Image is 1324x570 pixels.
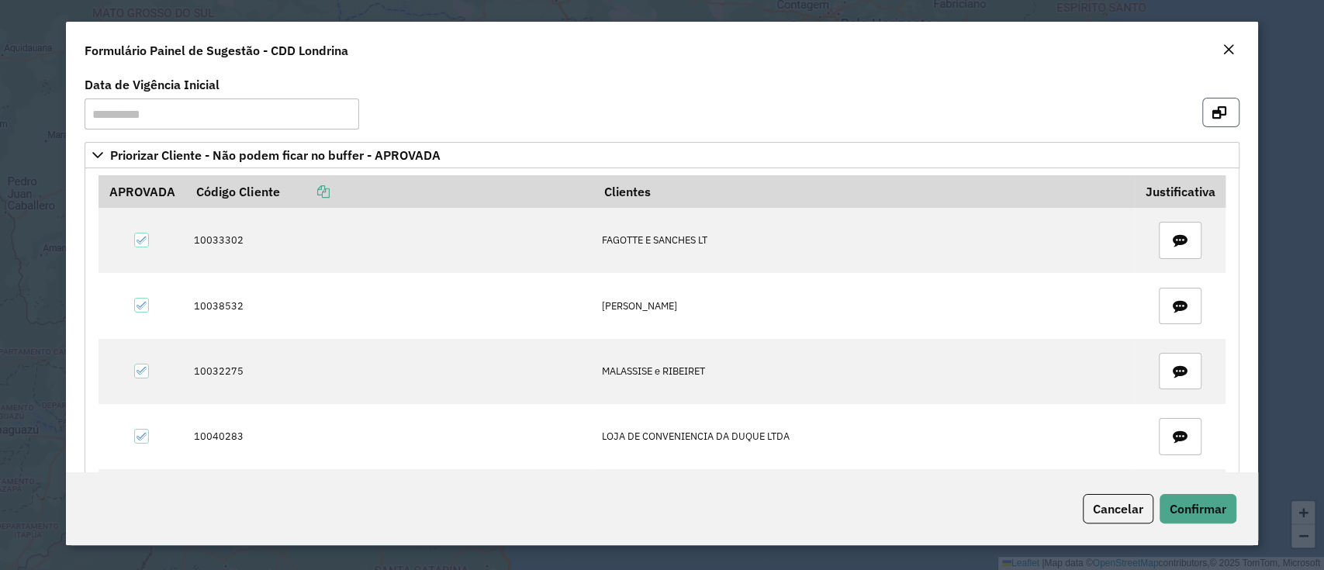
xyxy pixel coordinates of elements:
[1218,40,1239,60] button: Close
[1160,494,1236,523] button: Confirmar
[99,175,186,208] th: APROVADA
[1093,501,1143,516] span: Cancelar
[594,175,1135,208] th: Clientes
[186,469,594,534] td: 10002675
[279,184,329,199] a: Copiar
[1222,43,1235,56] em: Fechar
[186,175,594,208] th: Código Cliente
[594,469,1135,534] td: MONTEIRO E AZEDO LTD
[1202,103,1239,119] hb-button: Confirma sugestões e abre em nova aba
[594,339,1135,404] td: MALASSISE e RIBEIRET
[110,149,441,161] span: Priorizar Cliente - Não podem ficar no buffer - APROVADA
[85,142,1239,168] a: Priorizar Cliente - Não podem ficar no buffer - APROVADA
[594,404,1135,469] td: LOJA DE CONVENIENCIA DA DUQUE LTDA
[594,273,1135,338] td: [PERSON_NAME]
[85,41,348,60] h4: Formulário Painel de Sugestão - CDD Londrina
[1135,175,1225,208] th: Justificativa
[186,208,594,273] td: 10033302
[1170,501,1226,516] span: Confirmar
[594,208,1135,273] td: FAGOTTE E SANCHES LT
[85,75,220,94] label: Data de Vigência Inicial
[1083,494,1153,523] button: Cancelar
[186,404,594,469] td: 10040283
[186,273,594,338] td: 10038532
[186,339,594,404] td: 10032275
